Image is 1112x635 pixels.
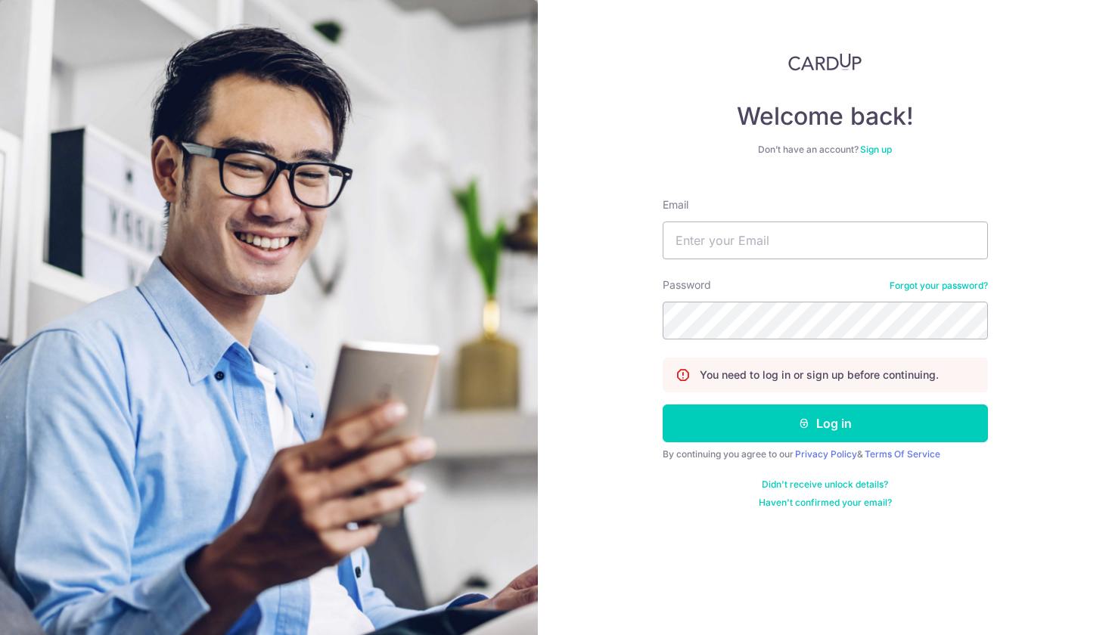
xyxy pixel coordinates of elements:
p: You need to log in or sign up before continuing. [700,367,939,383]
h4: Welcome back! [663,101,988,132]
a: Terms Of Service [865,448,940,460]
label: Password [663,277,711,293]
a: Privacy Policy [795,448,857,460]
img: CardUp Logo [788,53,862,71]
a: Sign up [860,144,892,155]
a: Forgot your password? [890,280,988,292]
div: By continuing you agree to our & [663,448,988,460]
a: Didn't receive unlock details? [762,479,888,491]
div: Don’t have an account? [663,144,988,156]
label: Email [663,197,688,212]
button: Log in [663,404,988,442]
input: Enter your Email [663,221,988,259]
a: Haven't confirmed your email? [759,497,892,509]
